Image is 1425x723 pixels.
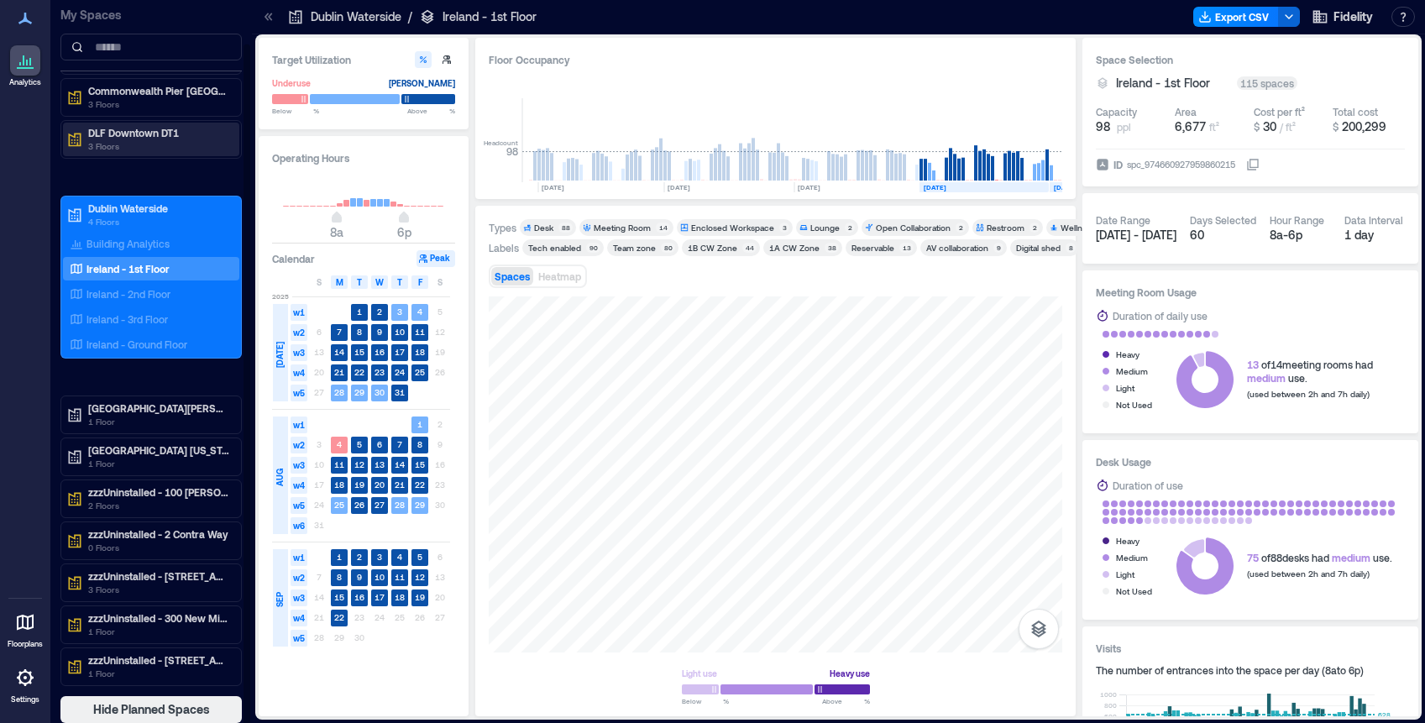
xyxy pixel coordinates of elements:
div: Data Interval [1344,213,1403,227]
span: w3 [291,344,307,361]
text: 1 [357,306,362,317]
div: Capacity [1096,105,1137,118]
text: 25 [415,367,425,377]
div: The number of entrances into the space per day ( 8a to 6p ) [1096,663,1405,677]
text: 16 [354,592,364,602]
p: 2 Floors [88,499,229,512]
span: Below % [682,696,729,706]
div: Desk [534,222,553,233]
h3: Operating Hours [272,149,455,166]
span: w3 [291,457,307,474]
span: 2025 [272,291,289,301]
span: ID [1113,156,1123,173]
span: Fidelity [1333,8,1373,25]
span: w1 [291,417,307,433]
span: w2 [291,324,307,341]
text: 7 [337,327,342,337]
div: 13 [899,243,914,253]
span: (used between 2h and 7h daily) [1247,568,1370,579]
div: 44 [742,243,757,253]
text: 4 [417,306,422,317]
text: [DATE] [798,183,820,191]
text: 22 [334,612,344,622]
p: zzzUninstalled - [STREET_ADDRESS][US_STATE] [88,653,229,667]
text: 22 [354,367,364,377]
text: 11 [334,459,344,469]
div: 90 [586,243,600,253]
span: (used between 2h and 7h daily) [1247,389,1370,399]
div: Heavy use [830,665,870,682]
span: Spaces [495,270,530,282]
span: AUG [273,469,286,486]
div: Tech enabled [528,242,581,254]
div: Duration of use [1113,477,1183,494]
text: 2 [357,552,362,562]
p: zzzUninstalled - 100 [PERSON_NAME] [88,485,229,499]
span: W [375,275,384,289]
p: Building Analytics [86,237,170,250]
text: [DATE] [542,183,564,191]
span: Below % [272,106,319,116]
a: Floorplans [3,602,48,654]
div: Total cost [1333,105,1378,118]
text: 4 [397,552,402,562]
span: ft² [1209,121,1219,133]
div: Hour Range [1270,213,1324,227]
div: Wellness Room [1061,222,1121,233]
text: 31 [395,387,405,397]
span: 98 [1096,118,1110,135]
p: Ireland - 3rd Floor [86,312,168,326]
p: My Spaces [60,7,242,24]
div: Medium [1116,363,1148,380]
text: 27 [375,500,385,510]
span: Ireland - 1st Floor [1116,75,1210,92]
text: 15 [334,592,344,602]
p: [GEOGRAPHIC_DATA][PERSON_NAME] [88,401,229,415]
div: Date Range [1096,213,1150,227]
text: 13 [375,459,385,469]
span: 30 [1263,119,1276,134]
div: 88 [558,223,573,233]
div: Heavy [1116,346,1139,363]
span: S [317,275,322,289]
button: Ireland - 1st Floor [1116,75,1230,92]
div: 1A CW Zone [769,242,820,254]
span: T [357,275,362,289]
text: 8 [417,439,422,449]
text: 7 [397,439,402,449]
span: S [437,275,443,289]
span: SEP [273,592,286,607]
text: 5 [357,439,362,449]
text: 12 [415,572,425,582]
span: Heatmap [538,270,581,282]
tspan: 600 [1104,712,1117,720]
span: w2 [291,569,307,586]
text: 1 [337,552,342,562]
button: Hide Planned Spaces [60,696,242,723]
div: Area [1175,105,1197,118]
text: 8 [337,572,342,582]
button: $ 30 / ft² [1254,118,1326,135]
span: w1 [291,304,307,321]
div: 8a - 6p [1270,227,1331,244]
text: 6 [377,439,382,449]
p: Ireland - 1st Floor [86,262,170,275]
text: 10 [395,327,405,337]
h3: Visits [1096,640,1405,657]
text: 2 [377,306,382,317]
div: Digital shed [1016,242,1061,254]
p: Ireland - 2nd Floor [86,287,170,301]
div: Days Selected [1190,213,1256,227]
text: 18 [334,479,344,490]
text: 18 [395,592,405,602]
text: 4 [337,439,342,449]
div: 2 [956,223,966,233]
text: 9 [357,572,362,582]
p: 1 Floor [88,415,229,428]
button: Heatmap [535,267,584,286]
div: Labels [489,241,519,254]
text: 12 [354,459,364,469]
p: zzzUninstalled - 300 New Millennium [88,611,229,625]
button: IDspc_974660927959860215 [1246,158,1260,171]
a: Settings [5,658,45,710]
